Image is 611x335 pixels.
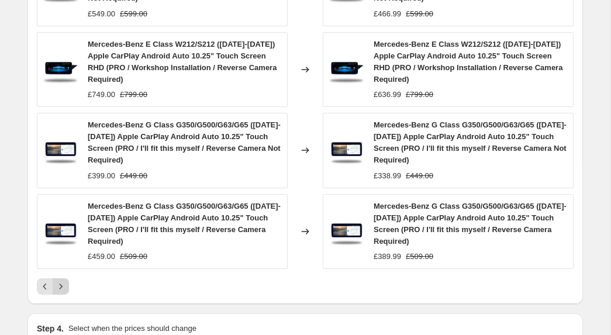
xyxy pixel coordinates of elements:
[374,89,401,101] div: £636.99
[120,89,147,101] strike: £799.00
[329,52,364,87] img: mercedes-benz-e-class-w212s212-2010-2016-10-25-android-screen-upgrade-and-wireless-apple-carplay-...
[88,120,281,164] span: Mercedes-Benz G Class G350/G500/G63/G65 ([DATE]-[DATE]) Apple CarPlay Android Auto 10.25" Touch S...
[68,323,196,334] p: Select when the prices should change
[329,133,364,168] img: mercedes-benz-g-class-g350g500g63g65-2010-20162017-10-25-android-screen-upgrade-and-wireless-appl...
[53,278,69,295] button: Next
[37,323,64,334] h2: Step 4.
[37,278,69,295] nav: Pagination
[88,202,281,246] span: Mercedes-Benz G Class G350/G500/G63/G65 ([DATE]-[DATE]) Apple CarPlay Android Auto 10.25" Touch S...
[406,251,433,263] strike: £509.00
[120,170,147,182] strike: £449.00
[37,278,53,295] button: Previous
[374,251,401,263] div: £389.99
[374,170,401,182] div: £338.99
[88,251,115,263] div: £459.00
[120,251,147,263] strike: £509.00
[88,8,115,20] div: £549.00
[374,120,567,164] span: Mercedes-Benz G Class G350/G500/G63/G65 ([DATE]-[DATE]) Apple CarPlay Android Auto 10.25" Touch S...
[43,214,78,249] img: mercedes-benz-g-class-g350g500g63g65-2010-20162017-10-25-android-screen-upgrade-and-wireless-appl...
[43,133,78,168] img: mercedes-benz-g-class-g350g500g63g65-2010-20162017-10-25-android-screen-upgrade-and-wireless-appl...
[88,170,115,182] div: £399.00
[374,202,567,246] span: Mercedes-Benz G Class G350/G500/G63/G65 ([DATE]-[DATE]) Apple CarPlay Android Auto 10.25" Touch S...
[374,40,562,84] span: Mercedes-Benz E Class W212/S212 ([DATE]-[DATE]) Apple CarPlay Android Auto 10.25" Touch Screen RH...
[329,214,364,249] img: mercedes-benz-g-class-g350g500g63g65-2010-20162017-10-25-android-screen-upgrade-and-wireless-appl...
[406,8,433,20] strike: £599.00
[43,52,78,87] img: mercedes-benz-e-class-w212s212-2010-2016-10-25-android-screen-upgrade-and-wireless-apple-carplay-...
[120,8,147,20] strike: £599.00
[406,170,433,182] strike: £449.00
[88,89,115,101] div: £749.00
[406,89,433,101] strike: £799.00
[374,8,401,20] div: £466.99
[88,40,277,84] span: Mercedes-Benz E Class W212/S212 ([DATE]-[DATE]) Apple CarPlay Android Auto 10.25" Touch Screen RH...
